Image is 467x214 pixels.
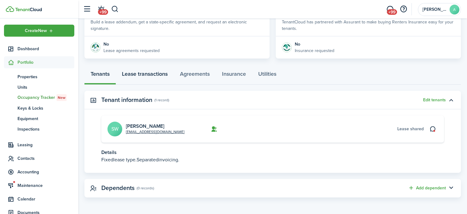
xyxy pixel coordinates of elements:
[252,66,282,85] a: Utilities
[101,156,444,164] p: Fixed Separated
[91,19,263,32] p: Build a lease addendum, get a state-specific agreement, and request an electronic signature.
[18,105,74,111] span: Keys & Locks
[111,4,119,14] button: Search
[387,9,397,15] span: +99
[18,196,74,202] span: Calendar
[4,82,74,92] a: Units
[295,47,334,54] p: Insurance requested
[126,123,164,130] a: [PERSON_NAME]
[101,149,444,156] p: Details
[449,5,459,14] avatar-text: A
[4,71,74,82] a: Properties
[18,59,74,66] span: Portfolio
[4,103,74,113] a: Keys & Locks
[4,124,74,134] a: Inspections
[398,4,409,14] button: Open resource center
[95,2,107,17] a: Notifications
[18,46,74,52] span: Dashboard
[137,185,154,191] panel-main-subtitle: (0 records)
[295,41,334,47] div: No
[6,6,14,12] img: TenantCloud
[216,66,252,85] a: Insurance
[18,84,74,91] span: Units
[423,98,446,103] button: Edit tenants
[126,129,185,135] a: [EMAIL_ADDRESS][DOMAIN_NAME]
[98,9,108,15] span: +99
[158,156,179,163] span: invoicing.
[282,42,292,52] img: Insurance protection
[4,43,74,55] a: Dashboard
[91,42,100,52] img: Agreement e-sign
[282,19,455,32] p: TenantCloud has partnered with Assurant to make buying Renters Insurance easy for your tenants.
[15,8,42,11] img: TenantCloud
[25,29,47,33] span: Create New
[4,25,74,37] button: Open menu
[101,184,134,192] panel-main-title: Dependents
[174,66,216,85] a: Agreements
[446,183,456,193] button: Toggle accordion
[101,96,152,103] panel-main-title: Tenant information
[384,2,396,17] a: Messaging
[18,74,74,80] span: Properties
[408,184,446,192] button: Add dependent
[103,41,160,47] div: No
[103,47,160,54] p: Lease agreements requested
[446,95,456,105] button: Toggle accordion
[4,113,74,124] a: Equipment
[18,115,74,122] span: Equipment
[81,3,93,15] button: Open sidebar
[18,142,74,148] span: Leasing
[107,122,122,136] avatar-text: SW
[113,156,137,163] span: lease type.
[4,92,74,103] a: Occupancy TrackerNew
[84,115,461,173] panel-main-body: Toggle accordion
[18,155,74,162] span: Contacts
[18,182,74,189] span: Maintenance
[58,95,65,100] span: New
[422,7,447,12] span: Andrew
[18,94,74,101] span: Occupancy Tracker
[18,169,74,175] span: Accounting
[18,126,74,132] span: Inspections
[397,126,424,132] span: Lease shared
[116,66,174,85] a: Lease transactions
[154,97,169,103] panel-main-subtitle: (1 record)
